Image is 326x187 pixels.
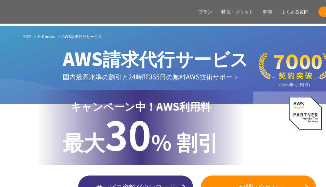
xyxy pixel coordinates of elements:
[63,126,105,156] span: 最大
[105,105,151,162] span: 30
[23,33,31,39] a: TOP
[263,9,272,15] a: 事例
[63,71,248,82] p: 国内最高水準の割引と 24時間365日の無料AWS技術サポート
[63,98,219,114] p: キャンペーン中！AWS利用料
[36,90,245,165] a: キャンペーン中！AWS利用料 最大30% 割引
[62,33,102,39] span: AWS請求代行サービス
[281,9,309,15] a: よくある質問
[63,114,219,157] p: % 割引
[221,9,253,15] a: 特長・メリット
[198,9,212,15] a: プラン
[38,33,55,39] a: C-Chorus
[63,45,248,71] span: AWS請求代行サービス
[289,97,322,130] img: AWSプレミアティアサービスパートナー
